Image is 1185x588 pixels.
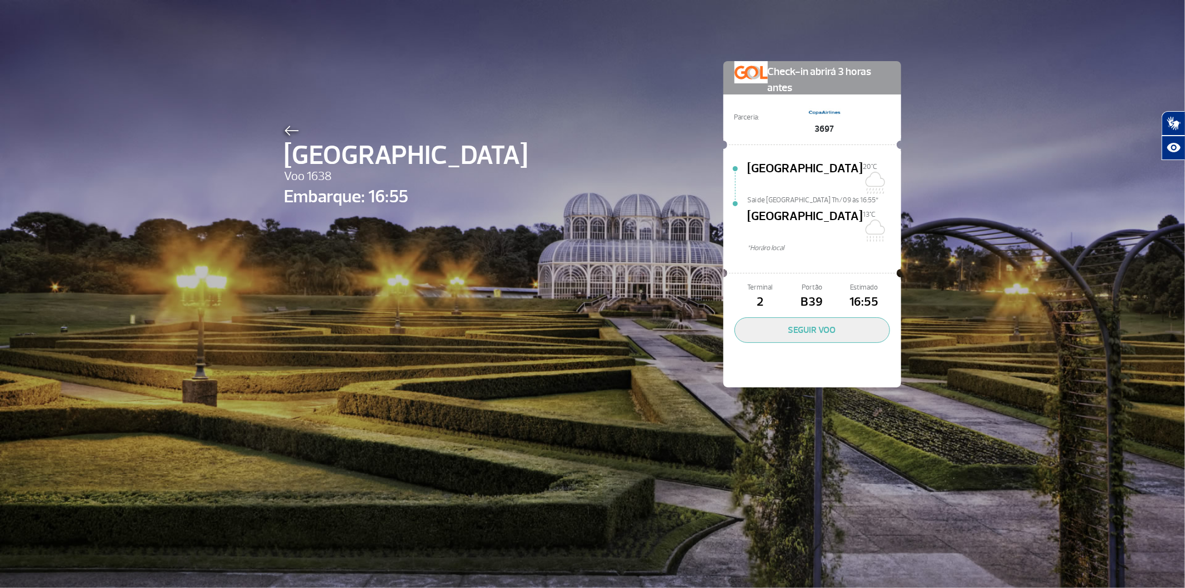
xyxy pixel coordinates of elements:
[747,195,901,203] span: Sai de [GEOGRAPHIC_DATA] Th/09 às 16:55*
[838,282,889,293] span: Estimado
[747,160,863,195] span: [GEOGRAPHIC_DATA]
[838,293,889,312] span: 16:55
[284,183,528,210] span: Embarque: 16:55
[768,61,890,96] span: Check-in abrirá 3 horas antes
[734,282,786,293] span: Terminal
[786,282,838,293] span: Portão
[1162,111,1185,136] button: Abrir tradutor de língua de sinais.
[863,162,877,171] span: 20°C
[734,317,890,343] button: SEGUIR VOO
[808,122,841,136] span: 3697
[747,243,901,253] span: *Horáro local
[284,167,528,186] span: Voo 1638
[1162,136,1185,160] button: Abrir recursos assistivos.
[1162,111,1185,160] div: Plugin de acessibilidade da Hand Talk.
[786,293,838,312] span: B39
[863,172,885,194] img: Chuvoso
[863,220,885,242] img: Nublado
[734,293,786,312] span: 2
[863,210,876,219] span: 13°C
[734,112,759,123] span: Parceria:
[284,136,528,176] span: [GEOGRAPHIC_DATA]
[747,207,863,243] span: [GEOGRAPHIC_DATA]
